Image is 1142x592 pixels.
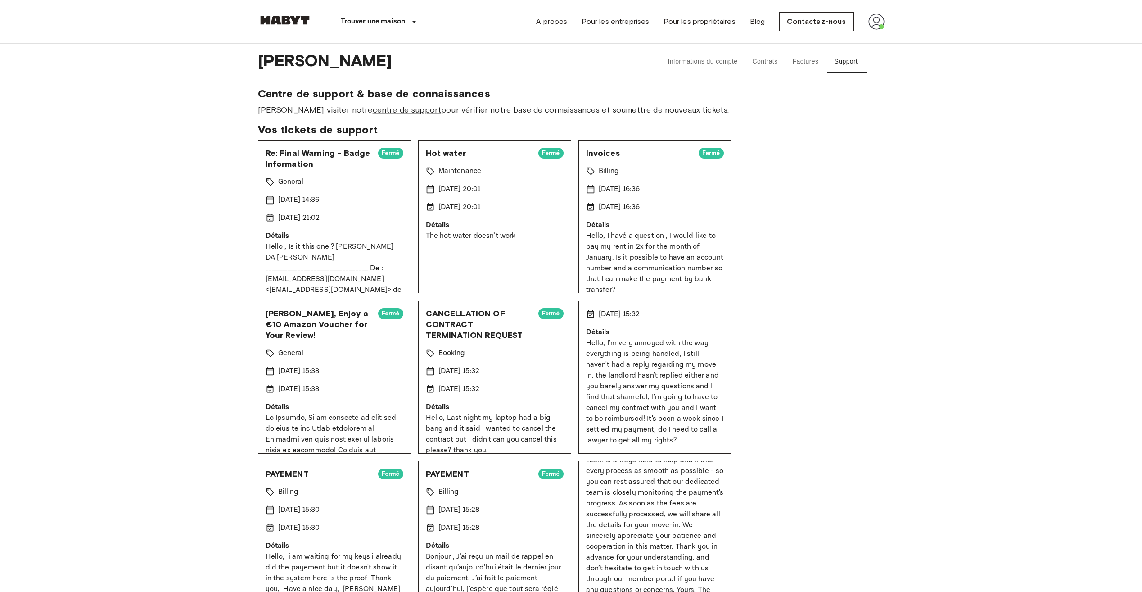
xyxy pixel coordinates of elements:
[438,505,480,515] p: [DATE] 15:28
[278,213,320,223] p: [DATE] 21:02
[538,469,564,478] span: Fermé
[586,327,724,338] p: Détails
[266,541,403,551] p: Détails
[266,308,371,341] span: [PERSON_NAME], Enjoy a €10 Amazon Voucher for Your Review!
[278,366,320,377] p: [DATE] 15:38
[599,184,640,195] p: [DATE] 16:36
[378,149,403,158] span: Fermé
[426,402,564,413] p: Détails
[426,148,531,159] span: Hot water
[750,16,765,27] a: Blog
[378,469,403,478] span: Fermé
[278,487,299,497] p: Billing
[278,384,320,395] p: [DATE] 15:38
[586,231,724,296] p: Hello, I havé a question , I would like to pay my rent in 2x for the month of January. Is it poss...
[586,338,724,446] p: Hello, I'm very annoyed with the way everything is being handled, I still haven't had a reply reg...
[426,413,564,456] p: Hello, Last night my laptop had a big bang and it said I wanted to cancel the contract but I didn...
[664,16,735,27] a: Pour les propriétaires
[426,469,531,479] span: PAYEMENT
[258,16,312,25] img: Habyt
[438,166,482,177] p: Maintenance
[438,523,480,533] p: [DATE] 15:28
[538,149,564,158] span: Fermé
[826,51,867,73] button: Support
[373,105,442,115] a: centre de support
[341,16,406,27] p: Trouver une maison
[582,16,649,27] a: Pour les entreprises
[438,348,465,359] p: Booking
[586,148,691,159] span: Invoices
[438,184,481,195] p: [DATE] 20:01
[438,366,480,377] p: [DATE] 15:32
[660,51,745,73] button: Informations du compte
[426,541,564,551] p: Détails
[278,523,320,533] p: [DATE] 15:30
[426,308,531,341] span: CANCELLATION OF CONTRACT TERMINATION REQUEST
[266,469,371,479] span: PAYEMENT
[426,231,564,241] p: The hot water doesn’t work
[426,220,564,231] p: Détails
[266,402,403,413] p: Détails
[278,177,304,187] p: General
[266,241,403,469] p: Hello , Is it this one ? [PERSON_NAME] DA [PERSON_NAME] ________________________________ De : [EM...
[378,309,403,318] span: Fermé
[438,202,481,213] p: [DATE] 20:01
[536,16,567,27] a: À propos
[266,148,371,169] span: Re: Final Warning - Badge Information
[599,202,640,213] p: [DATE] 16:36
[745,51,785,73] button: Contrats
[785,51,826,73] button: Factures
[599,309,640,320] p: [DATE] 15:32
[538,309,564,318] span: Fermé
[779,12,853,31] a: Contactez-nous
[599,166,619,177] p: Billing
[586,220,724,231] p: Détails
[438,487,459,497] p: Billing
[438,384,480,395] p: [DATE] 15:32
[258,123,885,137] span: Vos tickets de support
[258,87,885,100] span: Centre de support & base de connaissances
[266,231,403,241] p: Détails
[868,14,885,30] img: avatar
[258,104,885,116] span: [PERSON_NAME] visiter notre pour vérifier notre base de connaissances et soumettre de nouveaux ti...
[278,348,304,359] p: General
[278,195,320,205] p: [DATE] 14:36
[258,51,636,73] span: [PERSON_NAME]
[278,505,320,515] p: [DATE] 15:30
[699,149,724,158] span: Fermé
